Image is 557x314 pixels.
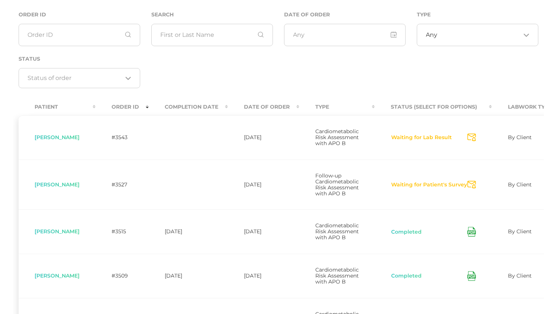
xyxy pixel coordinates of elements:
td: [DATE] [149,209,228,254]
span: [PERSON_NAME] [35,181,80,188]
input: Any [284,24,406,46]
button: Completed [391,272,422,280]
td: [DATE] [228,160,299,210]
span: Follow-up Cardiometabolic Risk Assessment with APO B [315,172,359,197]
th: Type : activate to sort column ascending [299,99,375,115]
th: Order ID : activate to sort column ascending [96,99,149,115]
input: Search for option [438,31,521,39]
th: Date Of Order : activate to sort column ascending [228,99,299,115]
input: First or Last Name [151,24,273,46]
svg: Send Notification [467,134,476,141]
td: #3509 [96,254,149,298]
label: Search [151,12,174,18]
span: Any [426,31,438,39]
span: Cardiometabolic Risk Assessment with APO B [315,128,359,147]
span: [PERSON_NAME] [35,272,80,279]
td: #3515 [96,209,149,254]
span: By Client [508,134,532,141]
label: Date of Order [284,12,330,18]
th: Completion Date : activate to sort column ascending [149,99,228,115]
span: [PERSON_NAME] [35,228,80,235]
button: Waiting for Lab Result [391,134,452,141]
td: #3543 [96,115,149,160]
span: By Client [508,272,532,279]
label: Type [417,12,431,18]
button: Waiting for Patient's Survey [391,181,467,189]
div: Search for option [417,24,538,46]
input: Order ID [19,24,140,46]
span: By Client [508,181,532,188]
span: [PERSON_NAME] [35,134,80,141]
svg: Send Notification [467,181,476,189]
th: Status (Select for Options) : activate to sort column ascending [375,99,492,115]
input: Search for option [28,74,122,82]
span: Cardiometabolic Risk Assessment with APO B [315,266,359,285]
th: Patient : activate to sort column ascending [19,99,96,115]
span: By Client [508,228,532,235]
td: [DATE] [149,254,228,298]
label: Order ID [19,12,46,18]
td: [DATE] [228,209,299,254]
label: Status [19,56,40,62]
button: Completed [391,228,422,236]
div: Search for option [19,68,140,88]
td: [DATE] [228,115,299,160]
span: Cardiometabolic Risk Assessment with APO B [315,222,359,241]
td: #3527 [96,160,149,210]
td: [DATE] [228,254,299,298]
